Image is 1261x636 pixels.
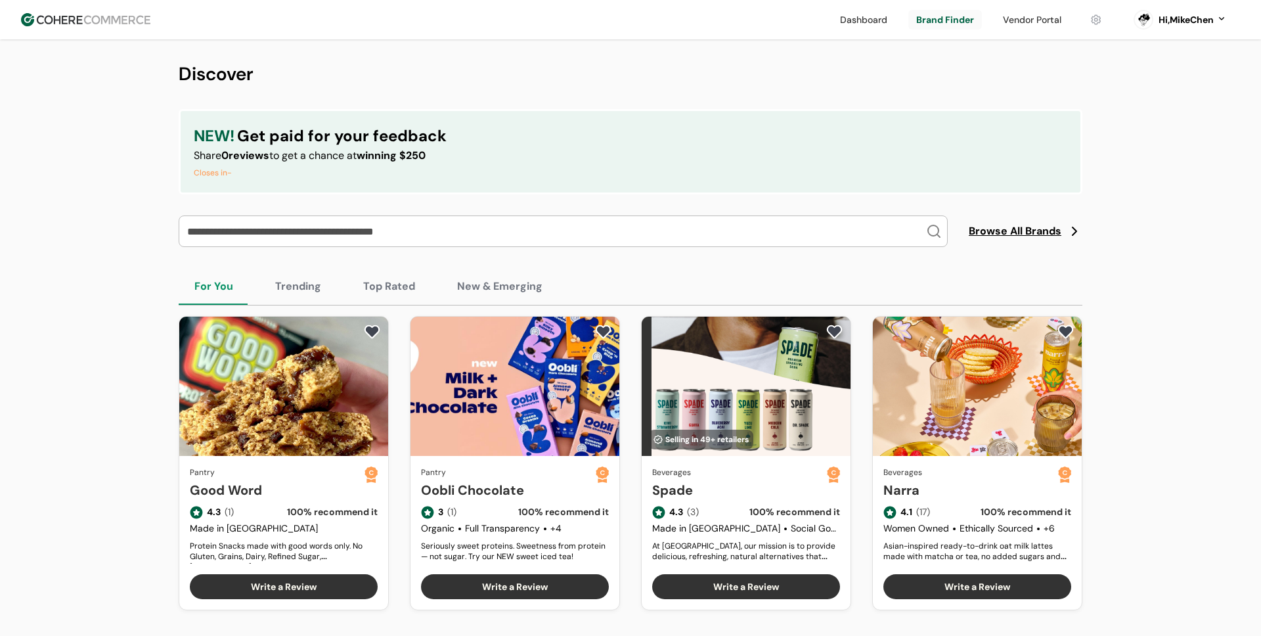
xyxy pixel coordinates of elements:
[824,322,845,342] button: add to favorite
[179,62,254,86] span: Discover
[421,480,596,500] a: Oobli Chocolate
[421,574,609,599] button: Write a Review
[969,223,1061,239] span: Browse All Brands
[259,268,337,305] button: Trending
[237,124,447,148] span: Get paid for your feedback
[221,148,269,162] span: 0 reviews
[592,322,614,342] button: add to favorite
[1134,10,1153,30] svg: 0 percent
[441,268,558,305] button: New & Emerging
[652,574,840,599] button: Write a Review
[194,166,447,179] div: Closes in -
[357,148,426,162] span: winning $250
[269,148,357,162] span: to get a chance at
[361,322,383,342] button: add to favorite
[1159,13,1227,27] button: Hi,MikeChen
[883,480,1058,500] a: Narra
[347,268,431,305] button: Top Rated
[1159,13,1214,27] div: Hi, MikeChen
[190,574,378,599] button: Write a Review
[652,480,827,500] a: Spade
[194,124,234,148] span: NEW!
[21,13,150,26] img: Cohere Logo
[190,480,365,500] a: Good Word
[194,148,221,162] span: Share
[969,223,1082,239] a: Browse All Brands
[883,574,1071,599] button: Write a Review
[1055,322,1076,342] button: add to favorite
[179,268,249,305] button: For You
